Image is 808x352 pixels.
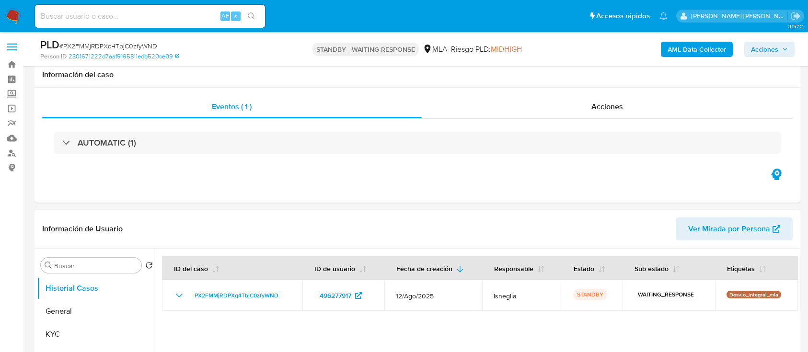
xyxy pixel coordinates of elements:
[596,11,650,21] span: Accesos rápidos
[661,42,733,57] button: AML Data Collector
[37,300,157,323] button: General
[35,10,265,23] input: Buscar usuario o caso...
[242,10,261,23] button: search-icon
[423,44,447,55] div: MLA
[54,261,138,270] input: Buscar
[491,44,522,55] span: MIDHIGH
[791,11,801,21] a: Salir
[212,101,252,112] span: Eventos ( 1 )
[42,224,123,234] h1: Información de Usuario
[37,323,157,346] button: KYC
[688,217,770,240] span: Ver Mirada por Persona
[451,44,522,55] span: Riesgo PLD:
[751,42,778,57] span: Acciones
[659,12,668,20] a: Notificaciones
[78,137,136,148] h3: AUTOMATIC (1)
[676,217,793,240] button: Ver Mirada por Persona
[591,101,623,112] span: Acciones
[54,132,781,154] div: AUTOMATIC (1)
[744,42,795,57] button: Acciones
[69,52,179,61] a: 2301671222d7aaf9195811edb520ce09
[42,70,793,79] h1: Información del caso
[45,261,52,269] button: Buscar
[37,277,157,300] button: Historial Casos
[691,11,788,21] p: lucia.neglia@mercadolibre.com
[312,43,419,56] p: STANDBY - WAITING RESPONSE
[40,52,67,61] b: Person ID
[40,37,59,52] b: PLD
[145,261,153,272] button: Volver al orden por defecto
[59,41,157,51] span: # PX2FMMjRDPXq4TbjC0zfyWND
[221,11,229,21] span: Alt
[234,11,237,21] span: s
[668,42,726,57] b: AML Data Collector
